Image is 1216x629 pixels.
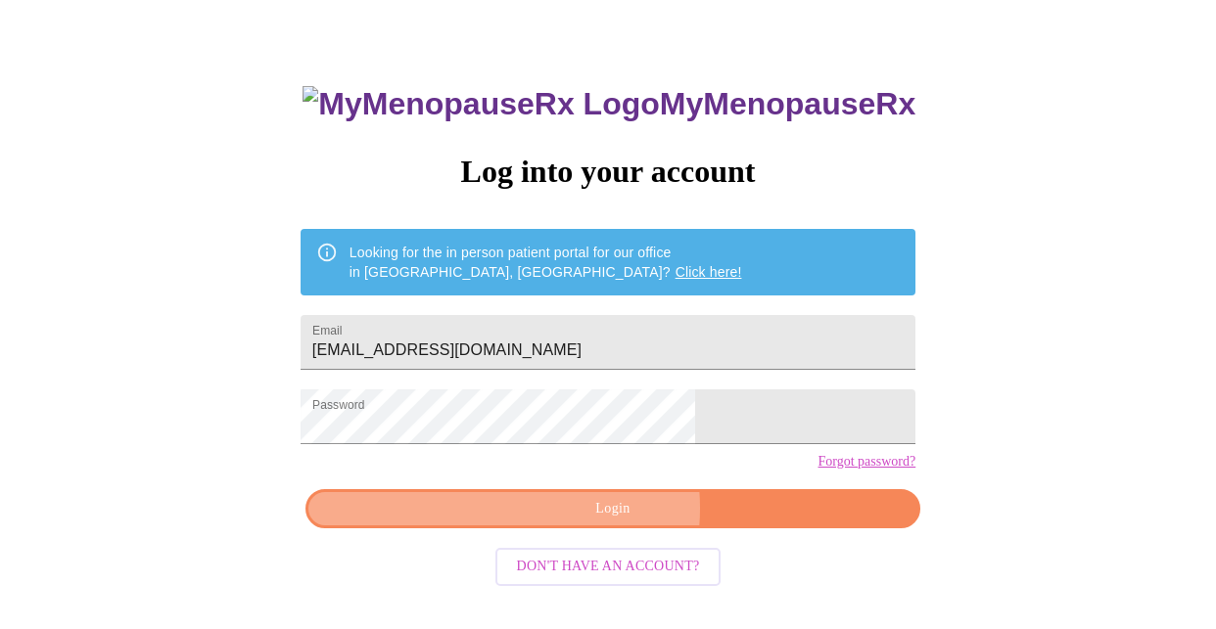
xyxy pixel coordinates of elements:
img: MyMenopauseRx Logo [303,86,659,122]
h3: Log into your account [301,154,915,190]
h3: MyMenopauseRx [303,86,915,122]
a: Don't have an account? [491,557,726,573]
a: Forgot password? [818,454,915,470]
button: Don't have an account? [495,548,722,586]
div: Looking for the in person patient portal for our office in [GEOGRAPHIC_DATA], [GEOGRAPHIC_DATA]? [350,235,742,290]
span: Login [328,497,898,521]
span: Don't have an account? [517,555,700,579]
button: Login [305,489,920,529]
a: Click here! [676,264,742,280]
